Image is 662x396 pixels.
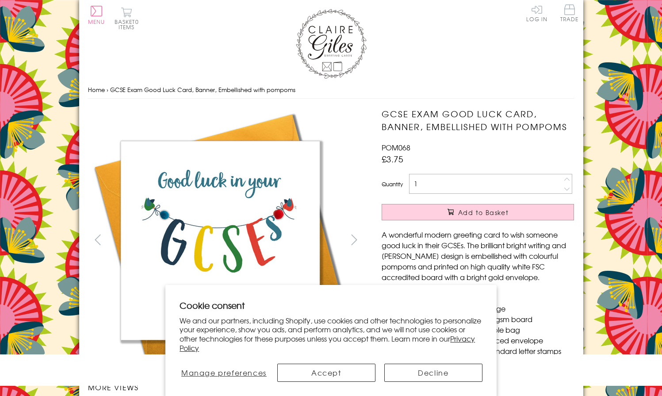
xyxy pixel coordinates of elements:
[119,18,139,31] span: 0 items
[88,81,574,99] nav: breadcrumbs
[526,4,547,22] a: Log In
[382,108,574,133] h1: GCSE Exam Good Luck Card, Banner, Embellished with pompoms
[180,316,482,353] p: We and our partners, including Shopify, use cookies and other technologies to personalize your ex...
[382,229,574,282] p: A wonderful modern greeting card to wish someone good luck in their GCSEs. The brilliant bright w...
[88,18,105,26] span: Menu
[88,382,364,392] h3: More views
[277,364,375,382] button: Accept
[382,153,403,165] span: £3.75
[88,85,105,94] a: Home
[88,6,105,24] button: Menu
[458,208,509,217] span: Add to Basket
[382,142,410,153] span: POM068
[180,364,268,382] button: Manage preferences
[344,230,364,250] button: next
[382,180,403,188] label: Quantity
[181,367,267,378] span: Manage preferences
[382,204,574,220] button: Add to Basket
[560,4,579,22] span: Trade
[88,108,353,373] img: GCSE Exam Good Luck Card, Banner, Embellished with pompoms
[107,85,108,94] span: ›
[560,4,579,23] a: Trade
[180,299,482,311] h2: Cookie consent
[384,364,482,382] button: Decline
[296,9,367,79] img: Claire Giles Greetings Cards
[88,230,108,250] button: prev
[110,85,295,94] span: GCSE Exam Good Luck Card, Banner, Embellished with pompoms
[180,333,475,353] a: Privacy Policy
[115,7,139,30] button: Basket0 items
